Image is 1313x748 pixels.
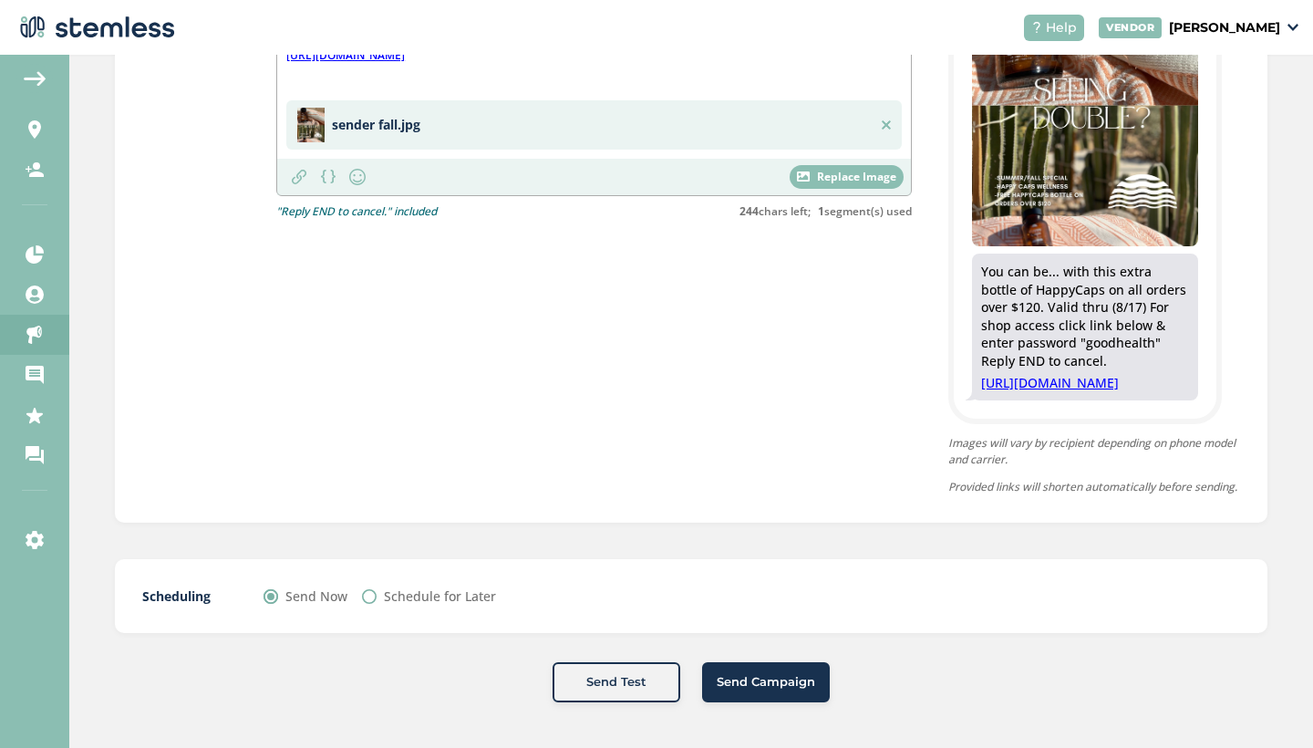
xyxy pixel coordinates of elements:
label: segment(s) used [818,203,912,220]
img: icon-link-1edcda58.svg [292,170,306,184]
label: Scheduling [142,587,227,606]
button: Send Campaign [702,662,830,702]
label: Send Now [285,587,347,606]
button: Send Test [553,662,680,702]
img: Z [297,108,325,142]
iframe: Chat Widget [1222,660,1313,748]
p: Provided links will shorten automatically before sending. [948,479,1240,495]
img: icon-brackets-fa390dc5.svg [321,170,336,182]
img: icon-arrow-back-accent-c549486e.svg [24,71,46,86]
p: "Reply END to cancel." included [276,203,437,220]
label: Schedule for Later [384,587,496,606]
span: Replace Image [817,169,896,185]
strong: 244 [739,203,759,219]
img: logo-dark-0685b13c.svg [15,9,175,46]
a: [URL][DOMAIN_NAME] [286,47,405,64]
img: icon-image-white-304da26c.svg [797,171,810,182]
img: icon-smiley-d6edb5a7.svg [346,166,368,188]
span: Send Campaign [717,673,815,691]
p: sender fall.jpg [332,115,420,134]
div: You can be... with this extra bottle of HappyCaps on all orders over $120. Valid thru (8/17) For ... [981,263,1189,370]
img: icon_down-arrow-small-66adaf34.svg [1287,24,1298,31]
span: Help [1046,18,1077,37]
div: VENDOR [1099,17,1162,38]
p: Images will vary by recipient depending on phone model and carrier. [948,435,1240,468]
img: icon-close-grey-5d0e49a8.svg [882,120,891,130]
strong: 1 [818,203,824,219]
span: Send Test [586,673,646,691]
p: [PERSON_NAME] [1169,18,1280,37]
label: chars left; [739,203,811,220]
img: icon-help-white-03924b79.svg [1031,22,1042,33]
a: [URL][DOMAIN_NAME] [981,374,1189,392]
